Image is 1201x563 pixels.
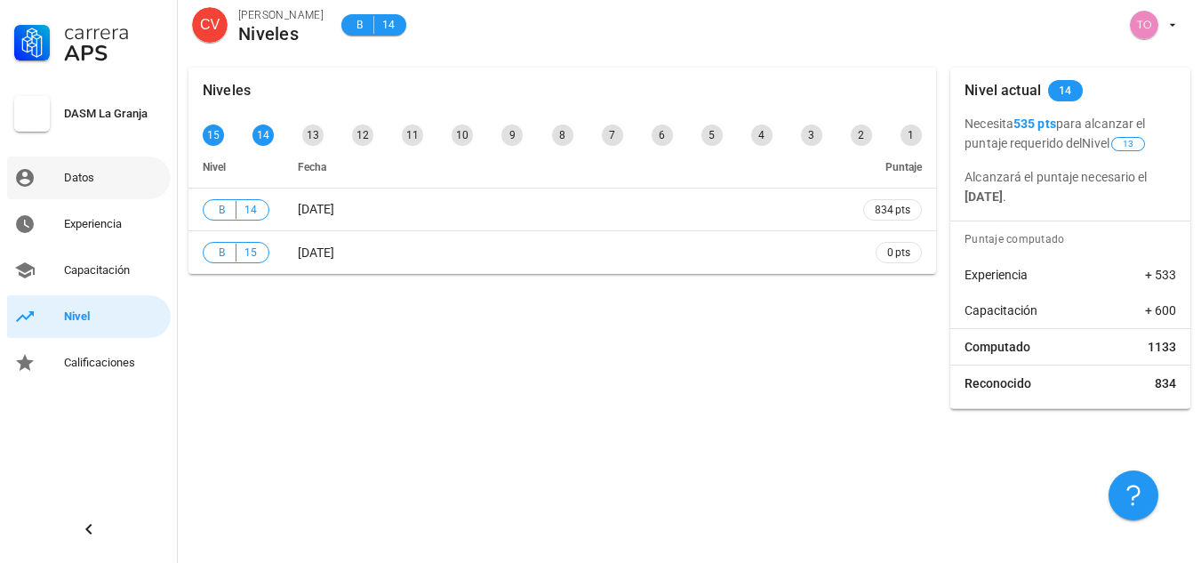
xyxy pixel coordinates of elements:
[875,201,910,219] span: 834 pts
[965,68,1041,114] div: Nivel actual
[965,374,1031,392] span: Reconocido
[801,125,822,146] div: 3
[64,21,164,43] div: Carrera
[1145,266,1176,284] span: + 533
[298,202,334,216] span: [DATE]
[965,114,1176,153] p: Necesita para alcanzar el puntaje requerido del
[965,266,1028,284] span: Experiencia
[652,125,673,146] div: 6
[751,125,773,146] div: 4
[252,125,274,146] div: 14
[214,201,228,219] span: B
[298,161,326,173] span: Fecha
[352,125,373,146] div: 12
[238,24,324,44] div: Niveles
[501,125,523,146] div: 9
[244,244,258,261] span: 15
[284,146,849,189] th: Fecha
[1123,138,1133,150] span: 13
[452,125,473,146] div: 10
[200,7,220,43] span: CV
[1013,117,1056,131] b: 535 pts
[244,201,258,219] span: 14
[302,125,324,146] div: 13
[214,244,228,261] span: B
[965,338,1030,356] span: Computado
[965,302,1037,319] span: Capacitación
[203,125,224,146] div: 15
[64,107,164,121] div: DASM La Granja
[887,244,910,261] span: 0 pts
[885,161,922,173] span: Puntaje
[701,125,723,146] div: 5
[64,356,164,370] div: Calificaciones
[64,217,164,231] div: Experiencia
[203,161,226,173] span: Nivel
[957,221,1190,257] div: Puntaje computado
[552,125,573,146] div: 8
[192,7,228,43] div: avatar
[1082,136,1147,150] span: Nivel
[352,16,366,34] span: B
[64,263,164,277] div: Capacitación
[602,125,623,146] div: 7
[1148,338,1176,356] span: 1133
[381,16,396,34] span: 14
[64,171,164,185] div: Datos
[238,6,324,24] div: [PERSON_NAME]
[1130,11,1158,39] div: avatar
[1155,374,1176,392] span: 834
[1145,302,1176,319] span: + 600
[7,157,171,199] a: Datos
[7,295,171,338] a: Nivel
[849,146,936,189] th: Puntaje
[64,310,164,324] div: Nivel
[901,125,922,146] div: 1
[7,249,171,292] a: Capacitación
[965,167,1176,206] p: Alcanzará el puntaje necesario el .
[7,342,171,384] a: Calificaciones
[965,189,1003,204] b: [DATE]
[298,245,334,260] span: [DATE]
[64,43,164,64] div: APS
[1059,80,1072,101] span: 14
[203,68,251,114] div: Niveles
[402,125,423,146] div: 11
[7,203,171,245] a: Experiencia
[188,146,284,189] th: Nivel
[851,125,872,146] div: 2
